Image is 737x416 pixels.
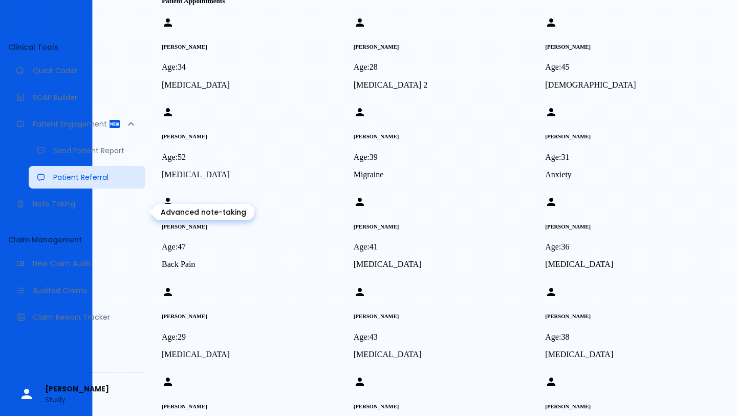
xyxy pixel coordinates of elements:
[33,199,137,209] p: Note Taking
[153,204,254,220] div: Advanced note-taking
[545,313,729,319] h6: [PERSON_NAME]
[354,153,537,162] p: Age: 39
[8,377,145,412] div: [PERSON_NAME]Study
[545,170,729,179] p: Anxiety
[354,44,537,50] h6: [PERSON_NAME]
[545,223,729,230] h6: [PERSON_NAME]
[545,63,729,72] p: Age: 45
[8,35,145,59] li: Clinical Tools
[545,153,729,162] p: Age: 31
[162,44,345,50] h6: [PERSON_NAME]
[162,80,345,90] p: [MEDICAL_DATA]
[354,133,537,139] h6: [PERSON_NAME]
[33,312,137,322] p: Claim Rework Tracker
[545,242,729,252] p: Age: 36
[162,332,345,342] p: Age: 29
[354,223,537,230] h6: [PERSON_NAME]
[53,172,137,182] p: Patient Referral
[162,170,345,179] p: [MEDICAL_DATA]
[354,242,537,252] p: Age: 41
[354,63,537,72] p: Age: 28
[162,403,345,409] h6: [PERSON_NAME]
[162,63,345,72] p: Age: 34
[8,341,145,365] li: Support
[162,242,345,252] p: Age: 47
[162,153,345,162] p: Age: 52
[545,350,729,359] p: [MEDICAL_DATA]
[162,313,345,319] h6: [PERSON_NAME]
[545,80,729,90] p: [DEMOGRAPHIC_DATA]
[8,252,145,275] a: Audit a new claim
[354,260,537,269] p: [MEDICAL_DATA]
[545,332,729,342] p: Age: 38
[8,59,145,82] a: Moramiz: Find ICD10AM codes instantly
[8,113,145,135] div: Patient Reports & Referrals
[162,223,345,230] h6: [PERSON_NAME]
[354,313,537,319] h6: [PERSON_NAME]
[8,279,145,302] a: View audited claims
[33,285,137,296] p: Audited Claims
[33,119,109,129] p: Patient Engagement
[354,170,537,179] p: Migraine
[545,260,729,269] p: [MEDICAL_DATA]
[354,350,537,359] p: [MEDICAL_DATA]
[8,227,145,252] li: Claim Management
[33,258,137,268] p: New Claim Audit
[29,139,145,162] a: Send a patient summary
[545,44,729,50] h6: [PERSON_NAME]
[8,86,145,109] a: Docugen: Compose a clinical documentation in seconds
[8,306,145,328] a: Monitor progress of claim corrections
[45,384,137,394] span: [PERSON_NAME]
[354,80,537,90] p: [MEDICAL_DATA] 2
[354,403,537,409] h6: [PERSON_NAME]
[545,133,729,139] h6: [PERSON_NAME]
[8,193,145,215] a: Advanced note-taking
[162,260,345,269] p: Back Pain
[53,145,137,156] p: Send Patient Report
[33,92,137,102] p: SOAP Builder
[162,350,345,359] p: [MEDICAL_DATA]
[354,332,537,342] p: Age: 43
[45,394,137,405] p: Study
[162,133,345,139] h6: [PERSON_NAME]
[29,166,145,189] a: Receive patient referrals
[545,403,729,409] h6: [PERSON_NAME]
[33,66,137,76] p: Quick Coder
